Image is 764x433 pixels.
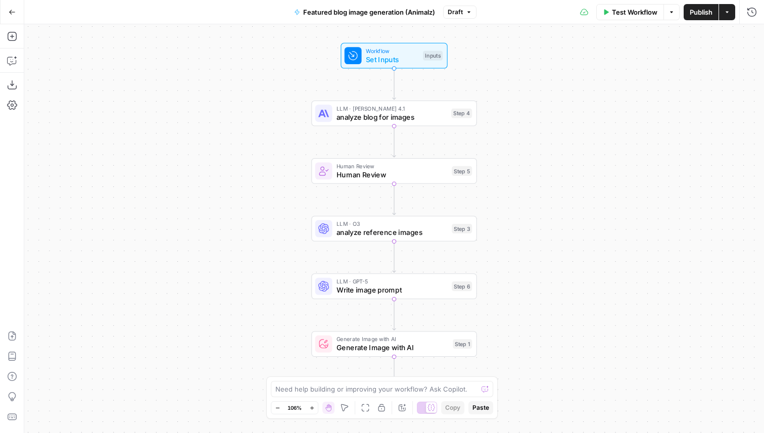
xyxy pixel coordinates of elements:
div: Step 4 [451,109,472,118]
span: Set Inputs [366,54,419,65]
button: Publish [684,4,719,20]
button: Paste [468,401,493,414]
span: 106% [288,404,302,412]
div: Step 6 [452,281,472,291]
span: Workflow [366,46,419,55]
div: LLM · [PERSON_NAME] 4.1analyze blog for imagesStep 4 [311,101,477,126]
span: LLM · [PERSON_NAME] 4.1 [337,104,447,113]
span: Featured blog image generation (Animalz) [303,7,435,17]
span: LLM · GPT-5 [337,277,448,286]
span: Human Review [337,169,448,180]
span: Paste [472,403,489,412]
div: WorkflowSet InputsInputs [311,43,477,69]
span: Copy [445,403,460,412]
span: Test Workflow [612,7,657,17]
button: Featured blog image generation (Animalz) [288,4,441,20]
span: Human Review [337,162,448,170]
g: Edge from step_3 to step_6 [393,242,396,272]
span: Generate Image with AI [337,343,449,353]
span: analyze blog for images [337,112,447,122]
span: Publish [690,7,712,17]
div: LLM · O3analyze reference imagesStep 3 [311,216,477,242]
g: Edge from step_4 to step_5 [393,126,396,157]
button: Test Workflow [596,4,664,20]
g: Edge from step_5 to step_3 [393,184,396,215]
span: Draft [448,8,463,17]
div: LLM · GPT-5Write image promptStep 6 [311,273,477,299]
div: Step 3 [452,224,472,233]
button: Draft [443,6,476,19]
span: analyze reference images [337,227,448,237]
g: Edge from step_6 to step_1 [393,299,396,330]
span: LLM · O3 [337,220,448,228]
span: Write image prompt [337,284,448,295]
div: Inputs [423,51,443,61]
div: Step 5 [452,166,472,176]
div: Step 1 [453,339,472,349]
button: Copy [441,401,464,414]
div: Generate Image with AIGenerate Image with AIStep 1 [311,331,477,357]
span: Generate Image with AI [337,335,449,344]
g: Edge from step_1 to end [393,357,396,388]
div: Human ReviewHuman ReviewStep 5 [311,158,477,184]
g: Edge from start to step_4 [393,68,396,99]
